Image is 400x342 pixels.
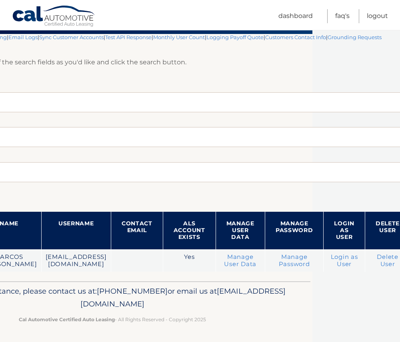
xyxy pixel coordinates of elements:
a: Logout [367,9,388,23]
th: Login as User [324,212,365,249]
a: FAQ's [335,9,350,23]
a: Delete User [377,253,398,268]
strong: Cal Automotive Certified Auto Leasing [19,316,115,322]
a: Cal Automotive [12,5,96,28]
a: Email Logs [8,34,38,40]
a: Dashboard [278,9,313,23]
span: [EMAIL_ADDRESS][DOMAIN_NAME] [80,286,286,308]
a: Customers Contact Info [265,34,326,40]
a: Manage Password [279,253,310,268]
a: Monthly User Count [153,34,205,40]
span: [PHONE_NUMBER] [97,286,168,296]
td: Yes [163,249,216,272]
th: Username [41,212,111,249]
th: ALS Account Exists [163,212,216,249]
a: Test API Response [105,34,152,40]
a: Login as User [331,253,358,268]
th: Contact Email [111,212,163,249]
td: [EMAIL_ADDRESS][DOMAIN_NAME] [41,249,111,272]
a: Logging Payoff Quote [206,34,264,40]
a: Grounding Requests [328,34,382,40]
a: Sync Customer Accounts [39,34,104,40]
a: Manage User Data [224,253,256,268]
th: Manage Password [265,212,324,249]
th: Manage User Data [216,212,265,249]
